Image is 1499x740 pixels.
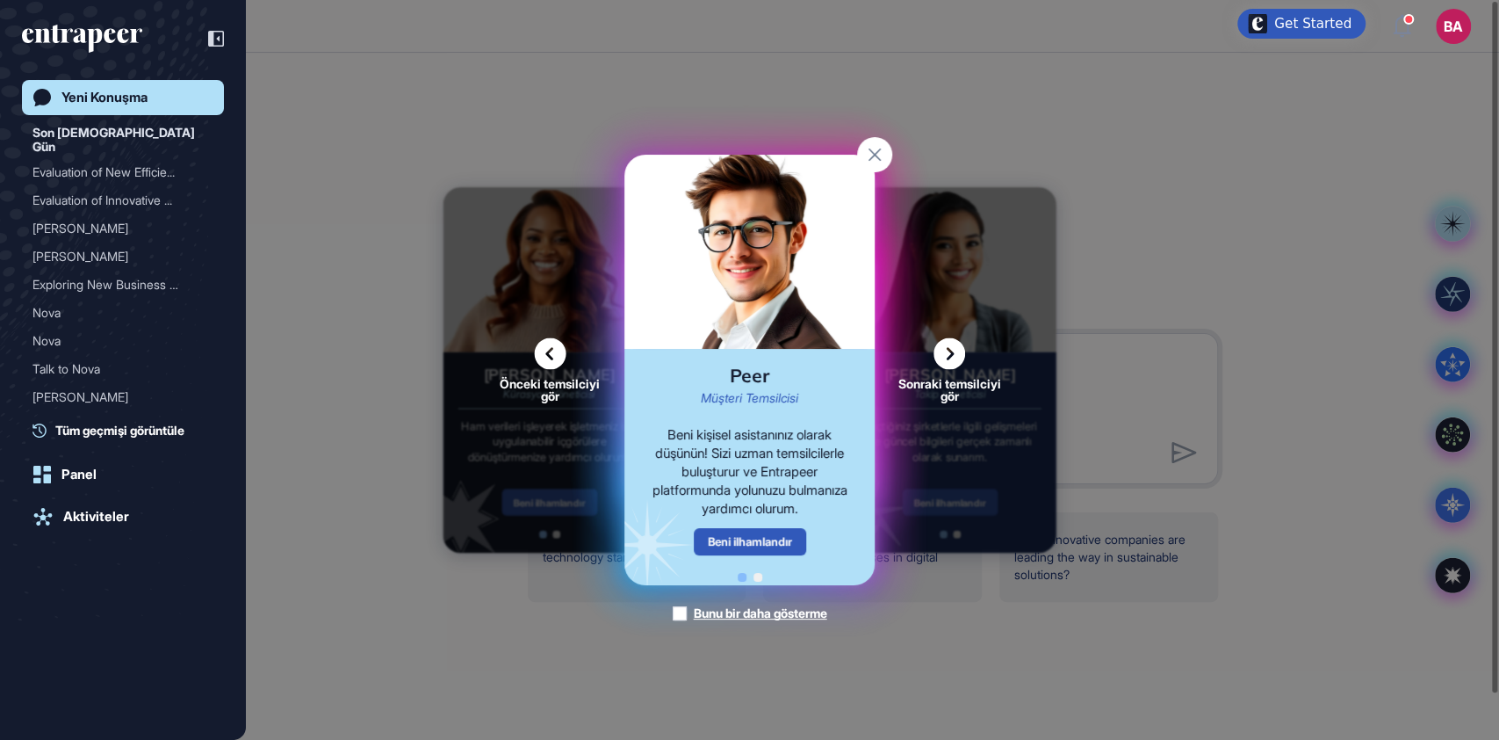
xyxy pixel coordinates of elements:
[63,509,129,525] div: Aktiviteler
[61,467,97,482] div: Panel
[1274,15,1351,33] div: Get Started
[892,378,1006,403] span: Sonraki temsilciyi gör
[32,421,224,439] a: Tüm geçmişi görüntüle
[32,299,199,327] div: Nova
[32,186,213,214] div: Evaluation of Innovative Business Outsourcing Models Used by Corporates in the Last Twelve Months
[730,366,769,385] div: Peer
[32,327,199,355] div: Nova
[22,80,224,115] a: Yeni Konuşma
[55,421,184,439] span: Tüm geçmişi görüntüle
[32,327,213,355] div: Nova
[1237,9,1366,39] div: Open Get Started checklist
[1436,9,1471,44] button: BA
[624,155,875,349] img: peer-card.png
[61,90,148,105] div: Yeni Konuşma
[32,383,199,411] div: [PERSON_NAME]
[32,158,213,186] div: Evaluation of New Efficiency and Digitalization Best Practices in the Contact Center Sector Over ...
[32,355,213,383] div: Talk to Nova
[32,186,199,214] div: Evaluation of Innovative ...
[22,499,224,534] a: Aktiviteler
[32,299,213,327] div: Nova
[694,528,806,555] div: Beni ilhamlandır
[32,271,213,299] div: Exploring New Business Opportunities and Trends in the Call Center Sector for the Next Five Years
[32,355,199,383] div: Talk to Nova
[32,271,199,299] div: Exploring New Business Op...
[32,158,199,186] div: Evaluation of New Efficie...
[32,243,213,271] div: Tracy
[22,457,224,492] a: Panel
[32,122,213,158] div: Son [DEMOGRAPHIC_DATA] Gün
[1248,14,1267,33] img: launcher-image-alternative-text
[32,214,213,243] div: Nash
[493,378,607,403] span: Önceki temsilciyi gör
[32,214,199,243] div: [PERSON_NAME]
[694,605,827,622] div: Bunu bir daha gösterme
[22,25,142,53] div: entrapeer-logo
[701,392,798,404] div: Müşteri Temsilcisi
[32,243,199,271] div: [PERSON_NAME]
[642,425,857,518] div: Beni kişisel asistanınız olarak düşünün! Sizi uzman temsilcilerle buluşturur ve Entrapeer platfor...
[32,383,213,411] div: Tracy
